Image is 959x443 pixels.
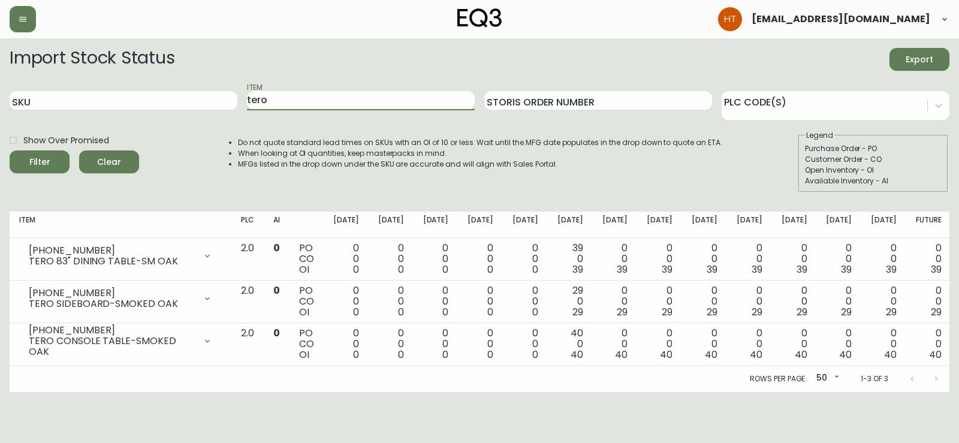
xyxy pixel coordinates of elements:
[423,328,449,360] div: 0 0
[231,323,264,366] td: 2.0
[647,328,672,360] div: 0 0
[238,159,722,170] li: MFGs listed in the drop down under the SKU are accurate and will align with Sales Portal.
[398,348,404,361] span: 0
[487,348,493,361] span: 0
[512,243,538,275] div: 0 0
[647,243,672,275] div: 0 0
[423,243,449,275] div: 0 0
[816,212,861,238] th: [DATE]
[805,143,942,154] div: Purchase Order - PO
[378,328,404,360] div: 0 0
[871,243,897,275] div: 0 0
[442,263,448,276] span: 0
[660,348,672,361] span: 40
[662,263,672,276] span: 39
[378,285,404,318] div: 0 0
[889,48,949,71] button: Export
[705,348,717,361] span: 40
[468,285,493,318] div: 0 0
[826,243,852,275] div: 0 0
[264,212,289,238] th: AI
[398,305,404,319] span: 0
[299,243,314,275] div: PO CO
[89,155,129,170] span: Clear
[324,212,369,238] th: [DATE]
[333,243,359,275] div: 0 0
[442,305,448,319] span: 0
[238,148,722,159] li: When looking at OI quantities, keep masterpacks in mind.
[782,285,807,318] div: 0 0
[737,243,762,275] div: 0 0
[557,285,583,318] div: 29 0
[916,285,942,318] div: 0 0
[423,285,449,318] div: 0 0
[299,348,309,361] span: OI
[333,285,359,318] div: 0 0
[805,130,834,141] legend: Legend
[899,52,940,67] span: Export
[871,285,897,318] div: 0 0
[273,241,280,255] span: 0
[468,243,493,275] div: 0 0
[231,281,264,323] td: 2.0
[503,212,548,238] th: [DATE]
[353,348,359,361] span: 0
[29,325,195,336] div: [PHONE_NUMBER]
[916,328,942,360] div: 0 0
[615,348,628,361] span: 40
[707,305,717,319] span: 29
[602,328,628,360] div: 0 0
[782,328,807,360] div: 0 0
[682,212,727,238] th: [DATE]
[273,284,280,297] span: 0
[805,176,942,186] div: Available Inventory - AI
[718,7,742,31] img: cadcaaaf975f2b29e0fd865e7cfaed0d
[906,212,951,238] th: Future
[572,263,583,276] span: 39
[10,212,231,238] th: Item
[29,336,195,357] div: TERO CONSOLE TABLE-SMOKED OAK
[299,263,309,276] span: OI
[468,328,493,360] div: 0 0
[29,245,195,256] div: [PHONE_NUMBER]
[231,238,264,281] td: 2.0
[369,212,414,238] th: [DATE]
[750,348,762,361] span: 40
[752,14,930,24] span: [EMAIL_ADDRESS][DOMAIN_NAME]
[797,305,807,319] span: 29
[931,263,942,276] span: 39
[458,212,503,238] th: [DATE]
[10,150,70,173] button: Filter
[884,348,897,361] span: 40
[692,243,717,275] div: 0 0
[637,212,682,238] th: [DATE]
[662,305,672,319] span: 29
[231,212,264,238] th: PLC
[512,328,538,360] div: 0 0
[29,256,195,267] div: TERO 83" DINING TABLE-SM OAK
[692,285,717,318] div: 0 0
[512,285,538,318] div: 0 0
[238,137,722,148] li: Do not quote standard lead times on SKUs with an OI of 10 or less. Wait until the MFG date popula...
[593,212,638,238] th: [DATE]
[805,165,942,176] div: Open Inventory - OI
[557,328,583,360] div: 40 0
[29,299,195,309] div: TERO SIDEBOARD-SMOKED OAK
[861,373,888,384] p: 1-3 of 3
[572,305,583,319] span: 29
[29,288,195,299] div: [PHONE_NUMBER]
[19,285,222,312] div: [PHONE_NUMBER]TERO SIDEBOARD-SMOKED OAK
[557,243,583,275] div: 39 0
[752,263,762,276] span: 39
[752,305,762,319] span: 29
[10,48,174,71] h2: Import Stock Status
[299,328,314,360] div: PO CO
[414,212,459,238] th: [DATE]
[841,263,852,276] span: 39
[333,328,359,360] div: 0 0
[737,285,762,318] div: 0 0
[299,305,309,319] span: OI
[692,328,717,360] div: 0 0
[707,263,717,276] span: 39
[571,348,583,361] span: 40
